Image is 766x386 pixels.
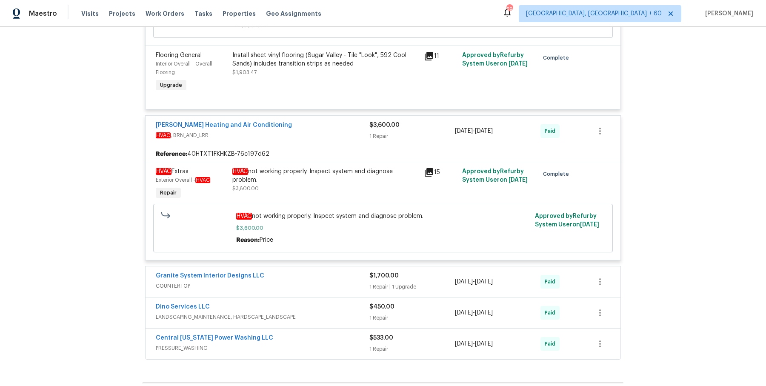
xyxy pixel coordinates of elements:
[455,341,473,347] span: [DATE]
[156,132,171,138] em: HVAC
[195,177,210,183] em: HVAC
[455,340,493,348] span: -
[545,309,559,317] span: Paid
[236,224,530,232] span: $3,600.00
[266,9,321,18] span: Geo Assignments
[156,150,187,158] b: Reference:
[424,51,457,61] div: 11
[545,127,559,135] span: Paid
[543,54,572,62] span: Complete
[535,213,599,228] span: Approved by Refurby System User on
[236,213,252,220] em: HVAC
[232,167,419,184] div: not working properly. Inspect system and diagnose problem.
[369,283,455,291] div: 1 Repair | 1 Upgrade
[369,132,455,140] div: 1 Repair
[232,70,257,75] span: $1,903.47
[506,5,512,14] div: 592
[156,344,369,352] span: PRESSURE_WASHING
[156,282,369,290] span: COUNTERTOP
[156,273,264,279] a: Granite System Interior Designs LLC
[369,314,455,322] div: 1 Repair
[475,310,493,316] span: [DATE]
[475,341,493,347] span: [DATE]
[526,9,662,18] span: [GEOGRAPHIC_DATA], [GEOGRAPHIC_DATA] + 60
[156,52,202,58] span: Flooring General
[157,189,180,197] span: Repair
[236,212,530,220] span: not working properly. Inspect system and diagnose problem.
[475,279,493,285] span: [DATE]
[369,122,400,128] span: $3,600.00
[81,9,99,18] span: Visits
[232,51,419,68] div: Install sheet vinyl flooring (Sugar Valley - Tile "Look", 592 Cool Sands) includes transition str...
[475,128,493,134] span: [DATE]
[455,127,493,135] span: -
[580,222,599,228] span: [DATE]
[156,177,210,183] span: Exterior Overall -
[157,81,186,89] span: Upgrade
[194,11,212,17] span: Tasks
[156,122,292,128] a: [PERSON_NAME] Heating and Air Conditioning
[232,168,248,175] em: HVAC
[260,237,273,243] span: Price
[156,313,369,321] span: LANDSCAPING_MAINTENANCE, HARDSCAPE_LANDSCAPE
[424,167,457,177] div: 15
[369,345,455,353] div: 1 Repair
[543,170,572,178] span: Complete
[156,61,212,75] span: Interior Overall - Overall Flooring
[702,9,753,18] span: [PERSON_NAME]
[232,186,259,191] span: $3,600.00
[146,146,620,162] div: 40HTXT1FKHKZB-76c197d62
[156,131,369,140] span: , BRN_AND_LRR
[455,309,493,317] span: -
[455,128,473,134] span: [DATE]
[236,237,260,243] span: Reason:
[462,52,528,67] span: Approved by Refurby System User on
[455,277,493,286] span: -
[545,277,559,286] span: Paid
[156,304,210,310] a: Dino Services LLC
[509,61,528,67] span: [DATE]
[369,304,394,310] span: $450.00
[455,310,473,316] span: [DATE]
[146,9,184,18] span: Work Orders
[455,279,473,285] span: [DATE]
[109,9,135,18] span: Projects
[545,340,559,348] span: Paid
[156,168,171,175] em: HVAC
[462,169,528,183] span: Approved by Refurby System User on
[156,335,273,341] a: Central [US_STATE] Power Washing LLC
[509,177,528,183] span: [DATE]
[369,273,399,279] span: $1,700.00
[223,9,256,18] span: Properties
[369,335,393,341] span: $533.00
[156,168,189,175] span: Extras
[29,9,57,18] span: Maestro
